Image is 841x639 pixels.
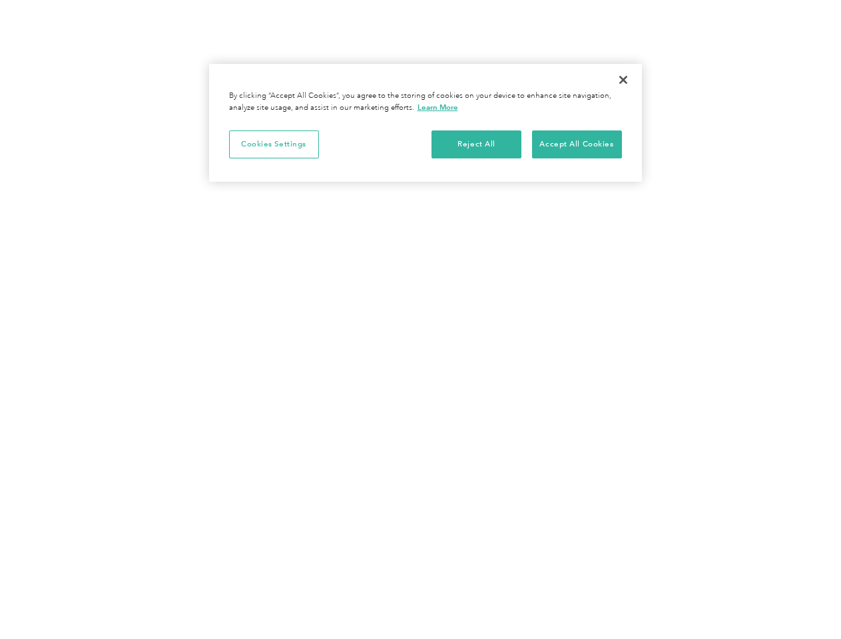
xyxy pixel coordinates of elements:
div: Privacy [209,64,642,182]
button: Close [609,65,638,95]
a: More information about your privacy, opens in a new tab [418,103,458,112]
div: Cookie banner [209,64,642,182]
button: Cookies Settings [229,130,319,158]
button: Accept All Cookies [532,130,622,158]
button: Reject All [431,130,521,158]
div: By clicking “Accept All Cookies”, you agree to the storing of cookies on your device to enhance s... [229,91,622,114]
